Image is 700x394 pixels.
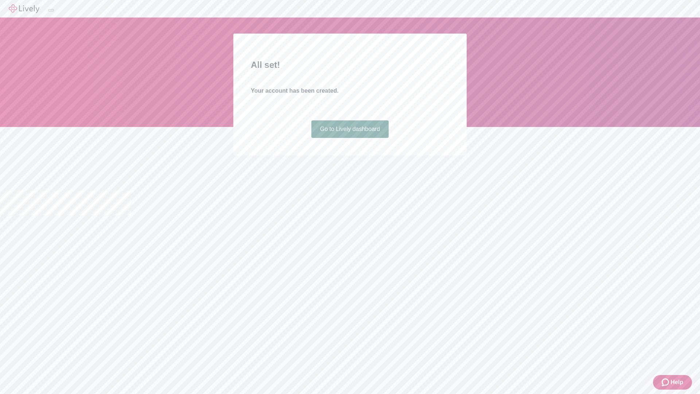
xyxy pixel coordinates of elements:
[670,378,683,387] span: Help
[251,58,449,72] h2: All set!
[653,375,692,390] button: Zendesk support iconHelp
[251,86,449,95] h4: Your account has been created.
[311,120,389,138] a: Go to Lively dashboard
[48,9,54,11] button: Log out
[9,4,39,13] img: Lively
[662,378,670,387] svg: Zendesk support icon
